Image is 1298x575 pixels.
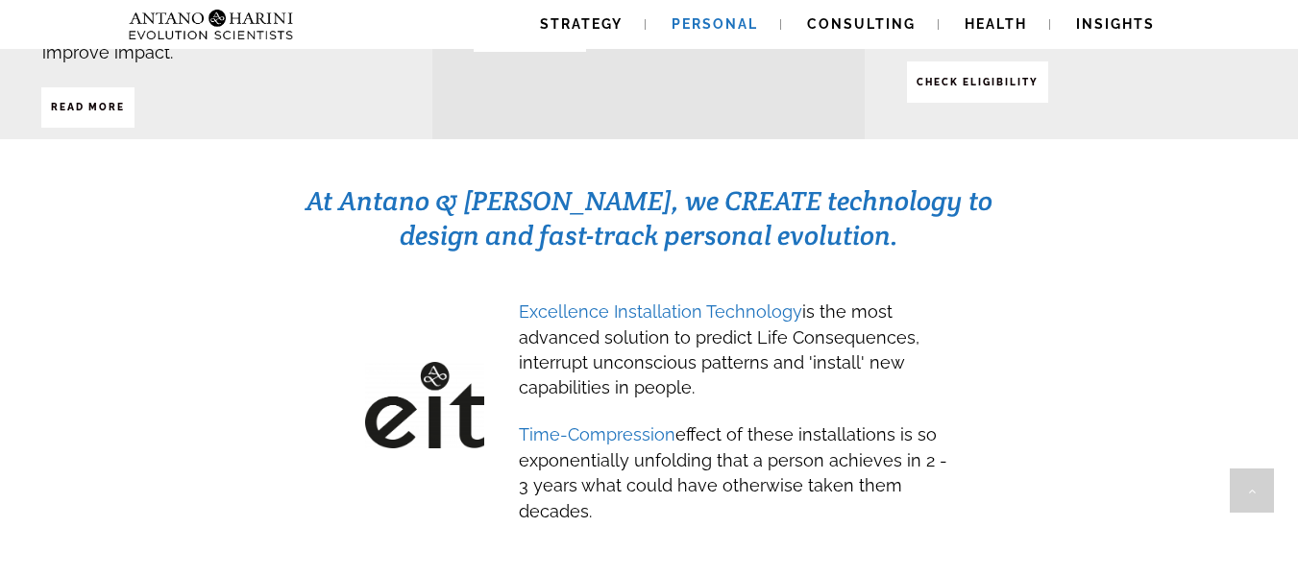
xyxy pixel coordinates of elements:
a: Read More [41,87,135,128]
span: Strategy [540,16,623,32]
span: Excellence Installation Technology [519,301,802,322]
span: Consulting [807,16,916,32]
strong: CHECK ELIGIBILITY [917,77,1039,87]
a: CHECK ELIGIBILITY [907,61,1048,102]
span: effect of these installations is so exponentially unfolding that a person achieves in 2 - 3 years... [519,424,947,520]
span: is the most advanced solution to predict Life Consequences, interrupt unconscious patterns and 'i... [519,301,919,397]
span: Insights [1076,16,1155,32]
span: Personal [672,16,758,32]
strong: Read More [51,102,125,112]
img: EIT-Black [365,362,484,449]
span: At Antano & [PERSON_NAME], we CREATE technology to design and fast-track personal evolution. [306,183,992,252]
span: Health [965,16,1027,32]
span: Time-Compression [519,424,675,444]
